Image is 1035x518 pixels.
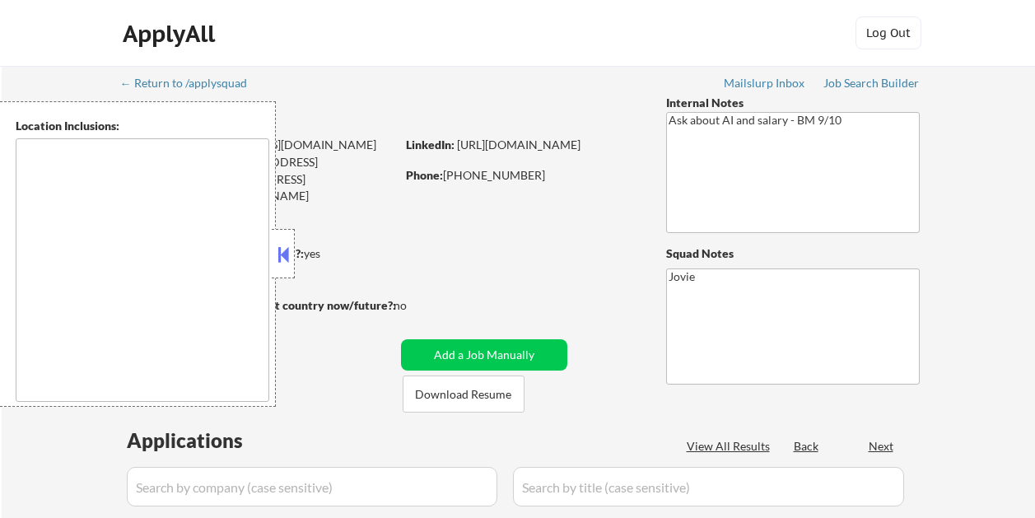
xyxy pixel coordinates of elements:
[406,167,639,184] div: [PHONE_NUMBER]
[724,77,806,89] div: Mailslurp Inbox
[823,77,920,89] div: Job Search Builder
[394,297,441,314] div: no
[457,138,580,152] a: [URL][DOMAIN_NAME]
[127,467,497,506] input: Search by company (case sensitive)
[120,77,263,89] div: ← Return to /applysquad
[127,431,290,450] div: Applications
[666,245,920,262] div: Squad Notes
[856,16,921,49] button: Log Out
[406,168,443,182] strong: Phone:
[724,77,806,93] a: Mailslurp Inbox
[666,95,920,111] div: Internal Notes
[403,376,524,413] button: Download Resume
[687,438,775,455] div: View All Results
[869,438,895,455] div: Next
[123,20,220,48] div: ApplyAll
[120,77,263,93] a: ← Return to /applysquad
[16,118,269,134] div: Location Inclusions:
[794,438,820,455] div: Back
[406,138,455,152] strong: LinkedIn:
[401,339,567,371] button: Add a Job Manually
[513,467,904,506] input: Search by title (case sensitive)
